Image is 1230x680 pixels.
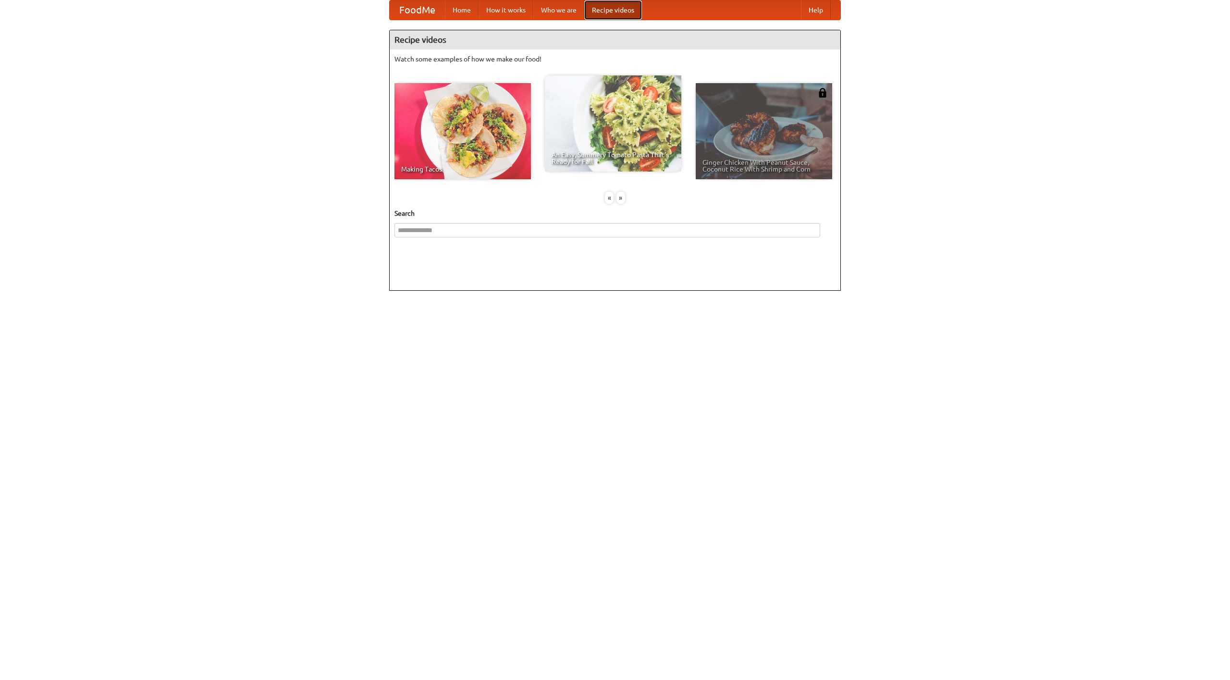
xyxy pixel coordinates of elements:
h4: Recipe videos [390,30,840,49]
a: Recipe videos [584,0,642,20]
img: 483408.png [818,88,827,98]
div: « [605,192,614,204]
a: Who we are [533,0,584,20]
a: Help [801,0,831,20]
a: FoodMe [390,0,445,20]
a: Making Tacos [394,83,531,179]
span: An Easy, Summery Tomato Pasta That's Ready for Fall [552,151,675,165]
a: How it works [479,0,533,20]
a: An Easy, Summery Tomato Pasta That's Ready for Fall [545,75,681,172]
div: » [616,192,625,204]
h5: Search [394,209,836,218]
a: Home [445,0,479,20]
span: Making Tacos [401,166,524,173]
p: Watch some examples of how we make our food! [394,54,836,64]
